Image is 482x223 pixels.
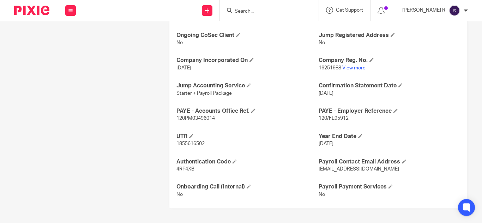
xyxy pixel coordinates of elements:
[319,133,460,140] h4: Year End Date
[319,40,325,45] span: No
[176,116,215,121] span: 120PM03496014
[319,91,333,96] span: [DATE]
[176,141,205,146] span: 1855616502
[176,158,318,166] h4: Authentication Code
[176,57,318,64] h4: Company Incorporated On
[342,66,366,70] a: View more
[176,40,183,45] span: No
[319,57,460,64] h4: Company Reg. No.
[176,82,318,89] h4: Jump Accounting Service
[234,8,297,15] input: Search
[319,82,460,89] h4: Confirmation Statement Date
[319,116,349,121] span: 120/FE95912
[449,5,460,16] img: svg%3E
[319,66,341,70] span: 16251988
[319,167,399,172] span: [EMAIL_ADDRESS][DOMAIN_NAME]
[319,158,460,166] h4: Payroll Contact Email Address
[319,141,333,146] span: [DATE]
[176,91,232,96] span: Starter + Payroll Package
[336,8,363,13] span: Get Support
[176,107,318,115] h4: PAYE - Accounts Office Ref.
[319,32,460,39] h4: Jump Registered Address
[14,6,49,15] img: Pixie
[176,183,318,191] h4: Onboarding Call (Internal)
[176,192,183,197] span: No
[176,167,194,172] span: 4RF4XB
[319,192,325,197] span: No
[319,183,460,191] h4: Payroll Payment Services
[176,32,318,39] h4: Ongoing CoSec Client
[176,66,191,70] span: [DATE]
[402,7,445,14] p: [PERSON_NAME] R
[176,133,318,140] h4: UTR
[319,107,460,115] h4: PAYE - Employer Reference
